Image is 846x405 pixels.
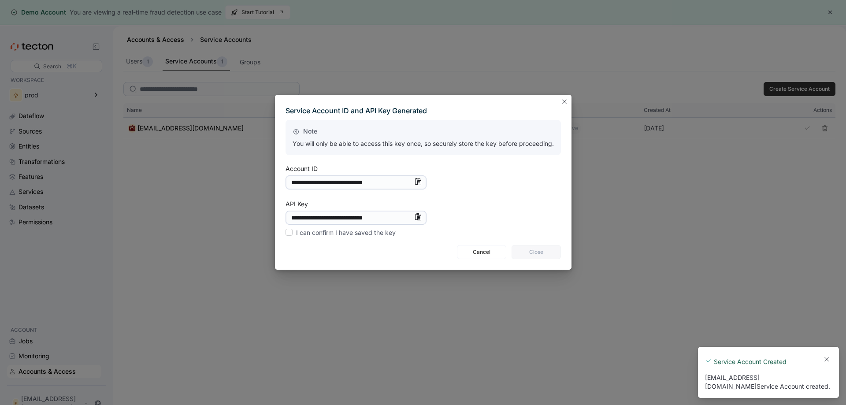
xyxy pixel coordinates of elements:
[414,213,421,220] svg: Info
[821,354,832,364] button: Dismiss toast
[286,227,396,238] label: I can confirm I have saved the key
[463,245,501,259] span: Cancel
[286,201,308,207] div: API Key
[559,97,570,107] button: Closes this modal window
[293,139,554,148] p: You will only be able to access this key once, so securely store the key before proceeding.
[457,245,506,259] button: Cancel
[714,357,787,366] span: Service Account Created
[293,127,554,136] p: Note
[517,245,555,259] span: Close
[414,178,421,185] svg: Info
[286,105,561,117] div: Service Account ID and API Key Generated
[705,374,830,390] p: [EMAIL_ADDRESS][DOMAIN_NAME] Service Account created.
[286,166,318,172] div: Account ID
[512,245,561,259] button: Close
